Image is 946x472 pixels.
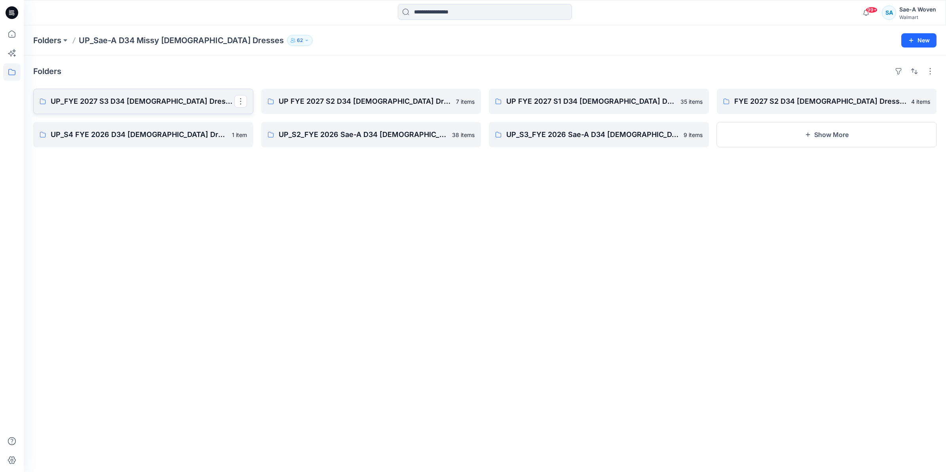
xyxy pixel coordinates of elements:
p: FYE 2027 S2 D34 [DEMOGRAPHIC_DATA] Dresses - Sae-A [734,96,907,107]
button: Show More [717,122,937,147]
a: UP_S3_FYE 2026 Sae-A D34 [DEMOGRAPHIC_DATA] Woven DRESSES9 items [489,122,709,147]
p: UP FYE 2027 S2 D34 [DEMOGRAPHIC_DATA] Dresses [279,96,452,107]
a: UP_S4 FYE 2026 D34 [DEMOGRAPHIC_DATA] Dresses1 item [33,122,253,147]
a: UP FYE 2027 S2 D34 [DEMOGRAPHIC_DATA] Dresses7 items [261,89,481,114]
h4: Folders [33,67,61,76]
p: 35 items [680,97,703,106]
span: 99+ [866,7,878,13]
a: Folders [33,35,61,46]
p: UP FYE 2027 S1 D34 [DEMOGRAPHIC_DATA] Dresses [506,96,676,107]
div: Walmart [899,14,936,20]
p: 62 [297,36,303,45]
p: 9 items [684,131,703,139]
div: Sae-A Woven [899,5,936,14]
p: UP_S3_FYE 2026 Sae-A D34 [DEMOGRAPHIC_DATA] Woven DRESSES [506,129,679,140]
p: 4 items [911,97,930,106]
a: UP_S2_FYE 2026 Sae-A D34 [DEMOGRAPHIC_DATA] Woven DRESSES38 items [261,122,481,147]
p: 1 item [232,131,247,139]
a: UP_FYE 2027 S3 D34 [DEMOGRAPHIC_DATA] Dresses [33,89,253,114]
p: UP_FYE 2027 S3 D34 [DEMOGRAPHIC_DATA] Dresses [51,96,234,107]
div: SA [882,6,896,20]
p: 38 items [452,131,475,139]
p: UP_Sae-A D34 Missy [DEMOGRAPHIC_DATA] Dresses [79,35,284,46]
a: UP FYE 2027 S1 D34 [DEMOGRAPHIC_DATA] Dresses35 items [489,89,709,114]
p: UP_S2_FYE 2026 Sae-A D34 [DEMOGRAPHIC_DATA] Woven DRESSES [279,129,448,140]
a: FYE 2027 S2 D34 [DEMOGRAPHIC_DATA] Dresses - Sae-A4 items [717,89,937,114]
button: New [901,33,937,48]
button: 62 [287,35,313,46]
p: UP_S4 FYE 2026 D34 [DEMOGRAPHIC_DATA] Dresses [51,129,227,140]
p: 7 items [456,97,475,106]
